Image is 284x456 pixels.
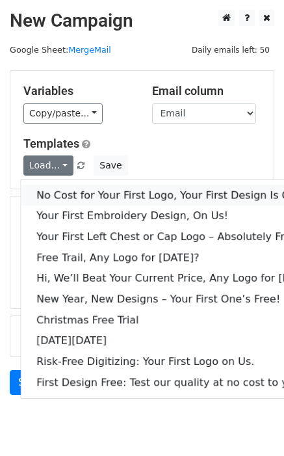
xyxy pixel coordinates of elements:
a: Copy/paste... [23,103,103,124]
h5: Variables [23,84,133,98]
small: Google Sheet: [10,45,111,55]
a: MergeMail [68,45,111,55]
a: Templates [23,137,79,150]
a: Daily emails left: 50 [187,45,274,55]
button: Save [94,155,127,176]
h5: Email column [152,84,261,98]
span: Daily emails left: 50 [187,43,274,57]
h2: New Campaign [10,10,274,32]
a: Load... [23,155,73,176]
a: Send [10,370,53,395]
